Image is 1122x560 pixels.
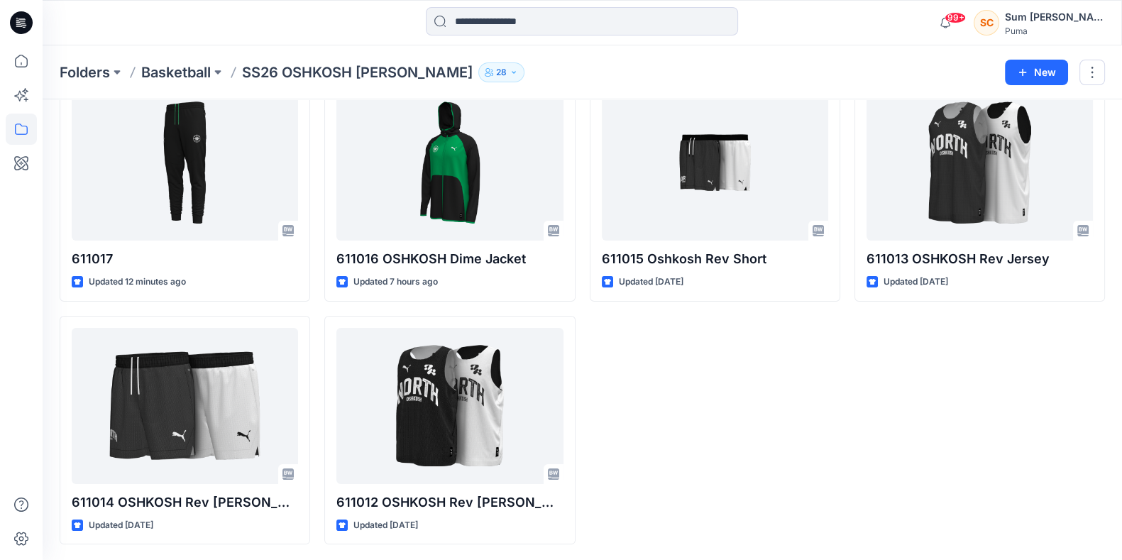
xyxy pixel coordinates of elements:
p: Updated 7 hours ago [353,275,438,290]
a: 611015 Oshkosh Rev Short [602,84,828,241]
p: 611013 OSHKOSH Rev Jersey [867,249,1093,269]
a: 611012 OSHKOSH Rev Jersey Jr [336,328,563,484]
p: Updated [DATE] [89,518,153,533]
a: Folders [60,62,110,82]
div: Puma [1005,26,1104,36]
button: 28 [478,62,524,82]
p: Updated [DATE] [884,275,948,290]
p: 611012 OSHKOSH Rev [PERSON_NAME] [336,493,563,512]
div: Sum [PERSON_NAME] [1005,9,1104,26]
span: 99+ [945,12,966,23]
p: Updated 12 minutes ago [89,275,186,290]
p: 611016 OSHKOSH Dime Jacket [336,249,563,269]
p: 611015 Oshkosh Rev Short [602,249,828,269]
a: 611014 OSHKOSH Rev Jersey Jr [72,328,298,484]
p: Updated [DATE] [619,275,683,290]
div: SC [974,10,999,35]
p: Updated [DATE] [353,518,418,533]
button: New [1005,60,1068,85]
a: 611017 [72,84,298,241]
p: 611017 [72,249,298,269]
a: Basketball [141,62,211,82]
a: 611016 OSHKOSH Dime Jacket [336,84,563,241]
p: 28 [496,65,507,80]
p: 611014 OSHKOSH Rev [PERSON_NAME] [72,493,298,512]
a: 611013 OSHKOSH Rev Jersey [867,84,1093,241]
p: SS26 OSHKOSH [PERSON_NAME] [242,62,473,82]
